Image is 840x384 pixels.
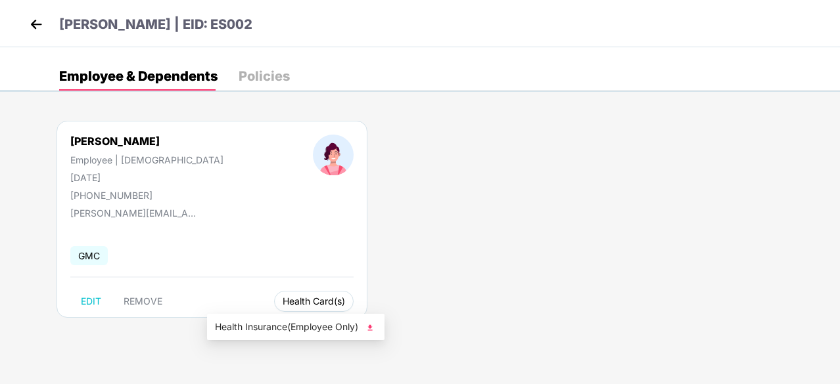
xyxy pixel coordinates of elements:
p: [PERSON_NAME] | EID: ES002 [59,14,252,35]
span: GMC [70,246,108,265]
div: [DATE] [70,172,223,183]
div: Employee & Dependents [59,70,218,83]
button: REMOVE [113,291,173,312]
span: Health Card(s) [283,298,345,305]
div: [PHONE_NUMBER] [70,190,223,201]
img: back [26,14,46,34]
div: [PERSON_NAME] [70,135,223,148]
span: REMOVE [124,296,162,307]
span: EDIT [81,296,101,307]
span: Health Insurance(Employee Only) [215,320,377,334]
button: Health Card(s) [274,291,354,312]
div: [PERSON_NAME][EMAIL_ADDRESS][DOMAIN_NAME] [70,207,202,219]
img: svg+xml;base64,PHN2ZyB4bWxucz0iaHR0cDovL3d3dy53My5vcmcvMjAwMC9zdmciIHhtbG5zOnhsaW5rPSJodHRwOi8vd3... [363,321,377,334]
button: EDIT [70,291,112,312]
div: Policies [239,70,290,83]
div: Employee | [DEMOGRAPHIC_DATA] [70,154,223,165]
img: profileImage [313,135,354,175]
